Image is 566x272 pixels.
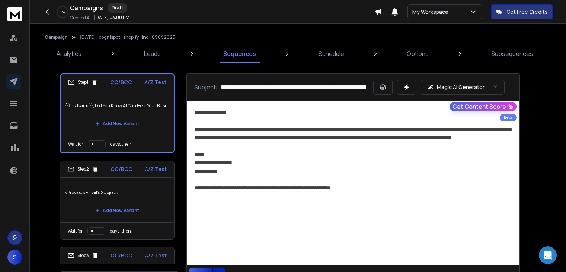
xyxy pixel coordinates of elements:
div: Step 2 [68,166,99,173]
p: Wait for [68,141,83,147]
p: Sequences [223,49,256,58]
p: days, then [110,141,131,147]
p: [DATE]_cognispot_shopify_ind_09092025 [80,34,175,40]
button: Campaign [45,34,68,40]
p: Created At: [70,15,92,21]
a: Leads [140,45,165,63]
button: S [7,250,22,265]
p: Get Free Credits [506,8,548,16]
p: A/Z Test [144,79,166,86]
a: Options [402,45,433,63]
p: Schedule [319,49,344,58]
div: Open Intercom Messenger [539,246,557,264]
div: Step 1 [68,79,98,86]
p: Options [407,49,429,58]
button: Get Content Score [450,102,517,111]
p: Magic AI Generator [437,83,485,91]
button: Add New Variant [89,203,145,218]
p: <Previous Email's Subject> [65,182,170,203]
p: Leads [144,49,161,58]
p: A/Z Test [145,165,167,173]
p: Analytics [57,49,81,58]
p: CC/BCC [111,165,132,173]
div: Beta [500,114,517,121]
button: Magic AI Generator [421,80,505,95]
a: Subsequences [487,45,538,63]
img: logo [7,7,22,21]
div: Step 3 [68,252,99,259]
p: Subject: [194,83,218,92]
p: Subsequences [491,49,533,58]
p: CC/BCC [111,252,132,259]
p: A/Z Test [145,252,167,259]
p: 0 % [61,10,65,14]
button: Add New Variant [89,116,145,131]
div: Draft [108,3,127,13]
p: My Workspace [412,8,451,16]
button: Get Free Credits [491,4,553,19]
a: Sequences [219,45,260,63]
p: [DATE] 03:00 PM [94,15,129,20]
a: Schedule [314,45,349,63]
li: Step2CC/BCCA/Z Test<Previous Email's Subject>Add New VariantWait fordays, then [60,161,175,240]
p: CC/BCC [110,79,132,86]
p: {{firstName}}, Did You Know AI Can Help Your Business Maximize Growth? [65,95,169,116]
h1: Campaigns [70,3,103,12]
p: days, then [110,228,131,234]
p: Wait for [68,228,83,234]
a: Analytics [52,45,86,63]
li: Step1CC/BCCA/Z Test{{firstName}}, Did You Know AI Can Help Your Business Maximize Growth?Add New ... [60,73,175,153]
